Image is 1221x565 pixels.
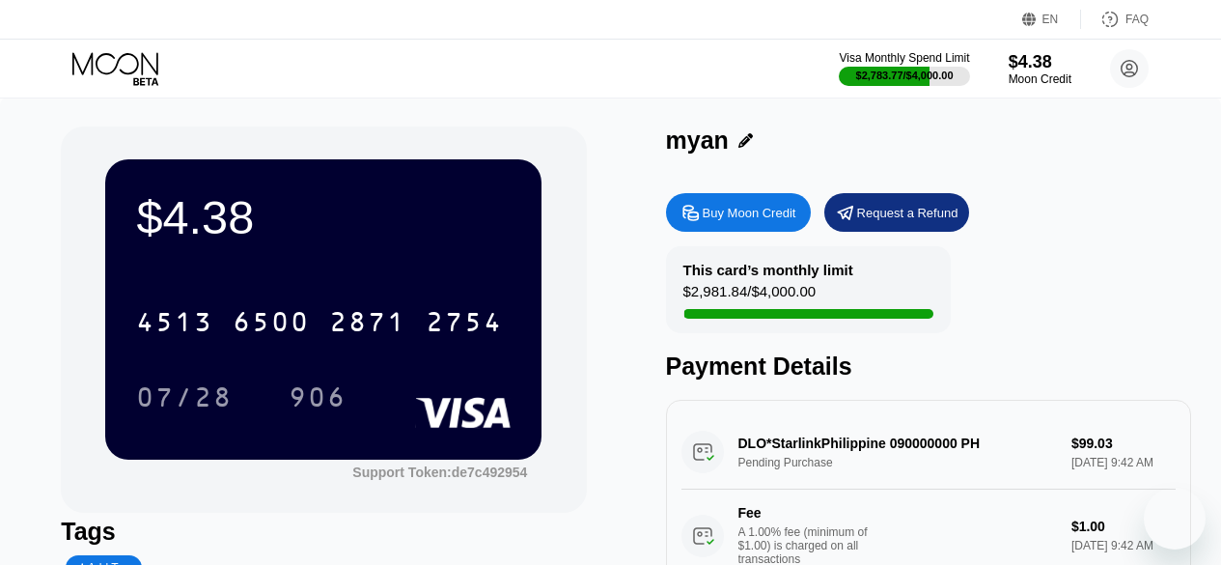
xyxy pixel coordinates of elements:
[426,309,503,340] div: 2754
[125,297,514,346] div: 4513650028712754
[352,465,527,480] div: Support Token: de7c492954
[352,465,527,480] div: Support Token:de7c492954
[1144,488,1206,550] iframe: Button to launch messaging window
[666,127,729,155] div: myan
[61,518,586,546] div: Tags
[666,193,811,232] div: Buy Moon Credit
[1081,10,1149,29] div: FAQ
[1125,13,1149,26] div: FAQ
[1042,13,1059,26] div: EN
[136,309,213,340] div: 4513
[666,353,1191,381] div: Payment Details
[703,205,796,221] div: Buy Moon Credit
[683,262,853,278] div: This card’s monthly limit
[1071,539,1176,552] div: [DATE] 9:42 AM
[136,384,233,415] div: 07/28
[1071,519,1176,534] div: $1.00
[233,309,310,340] div: 6500
[1022,10,1081,29] div: EN
[856,70,954,81] div: $2,783.77 / $4,000.00
[839,51,969,65] div: Visa Monthly Spend Limit
[683,283,817,309] div: $2,981.84 / $4,000.00
[122,373,247,421] div: 07/28
[1009,52,1071,86] div: $4.38Moon Credit
[136,190,511,244] div: $4.38
[329,309,406,340] div: 2871
[857,205,958,221] div: Request a Refund
[1009,52,1071,72] div: $4.38
[824,193,969,232] div: Request a Refund
[289,384,347,415] div: 906
[274,373,361,421] div: 906
[839,51,969,86] div: Visa Monthly Spend Limit$2,783.77/$4,000.00
[1009,72,1071,86] div: Moon Credit
[738,505,874,521] div: Fee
